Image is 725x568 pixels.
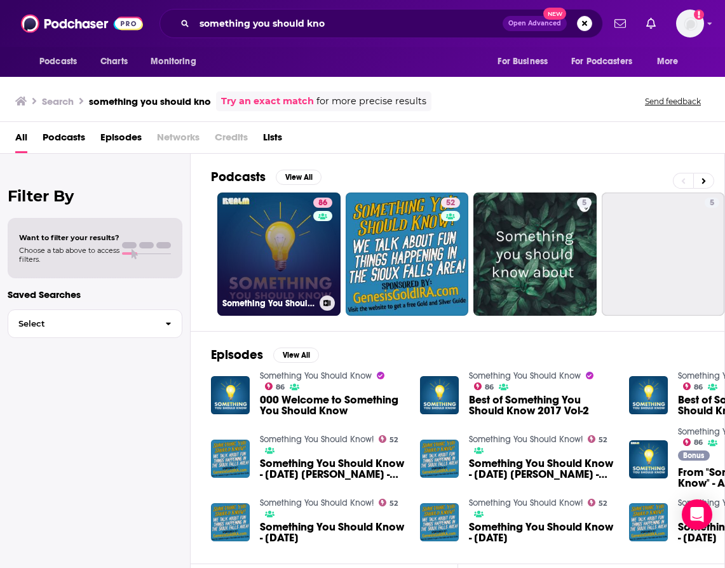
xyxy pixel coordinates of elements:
span: Choose a tab above to access filters. [19,246,119,264]
svg: Add a profile image [694,10,704,20]
span: 52 [599,437,607,443]
a: Something You Should Know! [469,434,583,445]
a: 52 [588,499,607,506]
span: 52 [599,501,607,506]
span: 52 [446,197,455,210]
button: Show profile menu [676,10,704,37]
a: Best of Something You Should Know 2017 - Vol 1 [629,376,668,415]
input: Search podcasts, credits, & more... [194,13,503,34]
span: Networks [157,127,200,153]
a: Show notifications dropdown [609,13,631,34]
a: 5 [602,193,725,316]
div: Search podcasts, credits, & more... [159,9,603,38]
img: Best of Something You Should Know 2017 Vol-2 [420,376,459,415]
button: open menu [563,50,651,74]
a: Something You Should Know - May 14 Gloria Gaynor - Fida Known (new song) [469,458,614,480]
span: Something You Should Know - [DATE] [469,522,614,543]
a: Something You Should Know [260,370,372,381]
span: For Business [498,53,548,71]
a: 86Something You Should Know [217,193,341,316]
a: Podcasts [43,127,85,153]
p: Saved Searches [8,288,182,301]
h3: Search [42,95,74,107]
a: Best of Something You Should Know 2017 Vol-2 [469,395,614,416]
img: Something You Should Know - June 05 [629,503,668,542]
span: 86 [485,384,494,390]
h2: Episodes [211,347,263,363]
img: Something You Should Know - June 07 [420,503,459,542]
a: 000 Welcome to Something You Should Know [260,395,405,416]
a: Something You Should Know! [260,434,374,445]
span: Logged in as ereardon [676,10,704,37]
a: 5 [577,198,592,208]
a: EpisodesView All [211,347,319,363]
span: 86 [694,440,703,445]
span: Monitoring [151,53,196,71]
img: Something You Should Know - May 14 Gloria Gaynor - Fida Known (new song) [420,440,459,478]
a: Something You Should Know - May 14 Gloria Gaynor - Fida Known (new song) [260,458,405,480]
a: Lists [263,127,282,153]
span: 52 [390,437,398,443]
button: Send feedback [641,96,705,107]
a: PodcastsView All [211,169,322,185]
span: All [15,127,27,153]
span: 86 [276,384,285,390]
span: 86 [318,197,327,210]
button: Select [8,309,182,338]
a: 86 [683,382,703,390]
button: open menu [648,50,695,74]
span: Podcasts [39,53,77,71]
button: open menu [142,50,212,74]
span: Bonus [683,452,704,459]
a: Show notifications dropdown [641,13,661,34]
a: Episodes [100,127,142,153]
button: open menu [489,50,564,74]
img: User Profile [676,10,704,37]
a: 52 [379,435,398,443]
div: Open Intercom Messenger [682,499,712,530]
span: Want to filter your results? [19,233,119,242]
a: Something You Should Know - May 01 [260,522,405,543]
span: More [657,53,679,71]
button: View All [273,348,319,363]
h3: something you should kno [89,95,211,107]
button: Open AdvancedNew [503,16,567,31]
img: Something You Should Know - May 14 Gloria Gaynor - Fida Known (new song) [211,440,250,478]
h2: Podcasts [211,169,266,185]
span: for more precise results [316,94,426,109]
span: 52 [390,501,398,506]
a: 86 [265,382,285,390]
a: Charts [92,50,135,74]
a: 52 [346,193,469,316]
a: 52 [379,499,398,506]
img: 000 Welcome to Something You Should Know [211,376,250,415]
span: Something You Should Know - [DATE] [PERSON_NAME] - Fida Known (new song) [260,458,405,480]
a: 5 [473,193,597,316]
a: Something You Should Know - June 07 [469,522,614,543]
a: 52 [588,435,607,443]
a: Something You Should Know! [260,497,374,508]
span: 5 [710,197,714,210]
span: 5 [582,197,586,210]
span: 86 [694,384,703,390]
span: New [543,8,566,20]
h3: Something You Should Know [222,298,315,309]
h2: Filter By [8,187,182,205]
span: Credits [215,127,248,153]
button: open menu [30,50,93,74]
img: From "Something You Should Know" - A Special Sneak Peek of The Washies Podcast [629,440,668,479]
img: Podchaser - Follow, Share and Rate Podcasts [21,11,143,36]
a: Something You Should Know - May 01 [211,503,250,542]
a: 52 [441,198,460,208]
a: Something You Should Know [469,370,581,381]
